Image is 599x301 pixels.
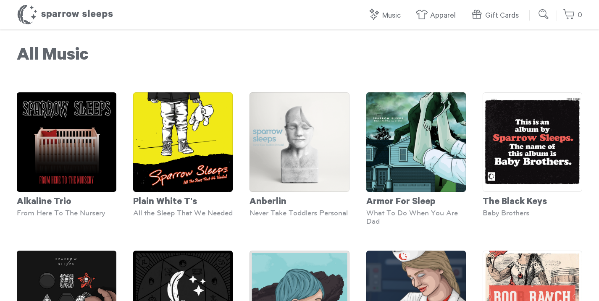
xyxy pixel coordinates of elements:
a: 0 [563,6,582,24]
img: SS-NeverTakeToddlersPersonal-Cover-1600x1600_grande.png [250,92,349,192]
div: From Here To The Nursery [17,209,116,217]
div: Alkaline Trio [17,192,116,209]
div: Plain White T's [133,192,233,209]
img: SS-FromHereToTheNursery-cover-1600x1600_grande.png [17,92,116,192]
div: What To Do When You Are Dad [366,209,466,225]
a: Alkaline Trio From Here To The Nursery [17,92,116,217]
div: Baby Brothers [483,209,582,217]
a: Gift Cards [470,7,523,25]
img: SparrowSleeps-PlainWhiteT_s-AllTheSleepThatWeNeeded-Cover_grande.png [133,92,233,192]
input: Submit [536,6,552,23]
a: Music [368,7,405,25]
a: The Black Keys Baby Brothers [483,92,582,217]
img: SparrowSleeps-TheBlackKeys-BabyBrothers-Cover_grande.png [483,92,582,192]
div: Never Take Toddlers Personal [250,209,349,217]
div: All the Sleep That We Needed [133,209,233,217]
a: Plain White T's All the Sleep That We Needed [133,92,233,217]
a: Armor For Sleep What To Do When You Are Dad [366,92,466,225]
img: ArmorForSleep-WhatToDoWhenYouAreDad-Cover-SparrowSleeps_grande.png [366,92,466,192]
h1: Sparrow Sleeps [17,4,113,25]
div: Armor For Sleep [366,192,466,209]
div: The Black Keys [483,192,582,209]
div: Anberlin [250,192,349,209]
h1: All Music [17,46,582,67]
a: Apparel [415,7,460,25]
a: Anberlin Never Take Toddlers Personal [250,92,349,217]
